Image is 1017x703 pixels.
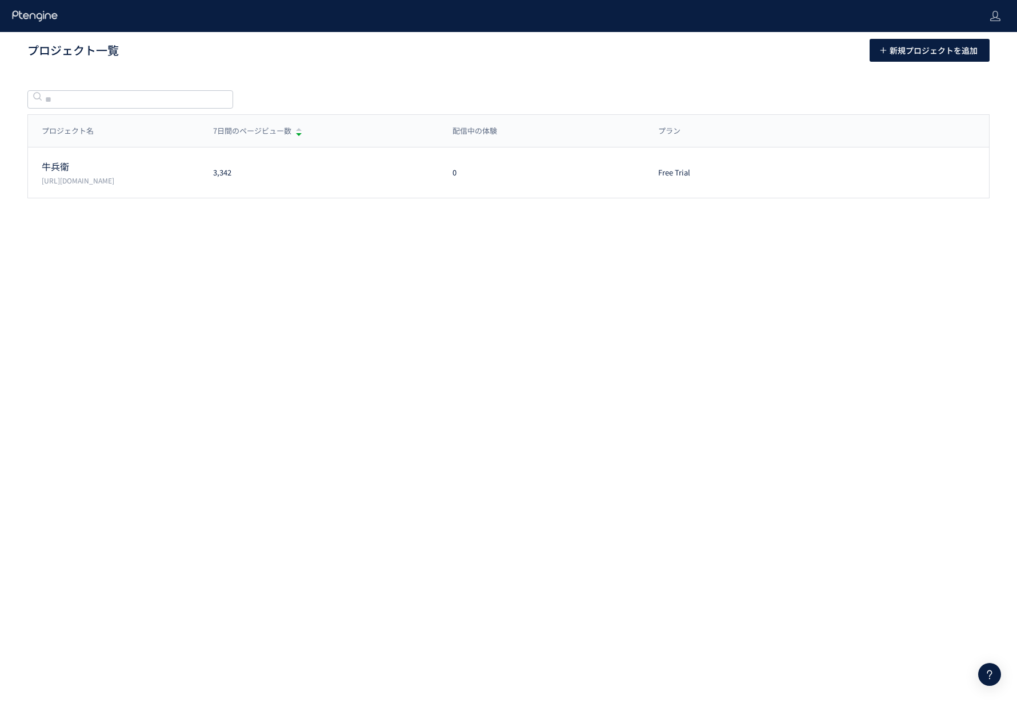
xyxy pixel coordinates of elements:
div: Free Trial [644,167,818,178]
span: 7日間のページビュー数 [213,126,291,137]
p: 牛兵衛 [42,160,199,173]
span: プロジェクト名 [42,126,94,137]
span: 配信中の体験 [453,126,497,137]
span: プラン [658,126,680,137]
button: 新規プロジェクトを追加 [870,39,990,62]
div: 3,342 [199,167,439,178]
h1: プロジェクト一覧 [27,42,844,59]
span: 新規プロジェクトを追加 [890,39,978,62]
div: 0 [439,167,644,178]
p: https://gyubee.jp/ [42,175,199,185]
